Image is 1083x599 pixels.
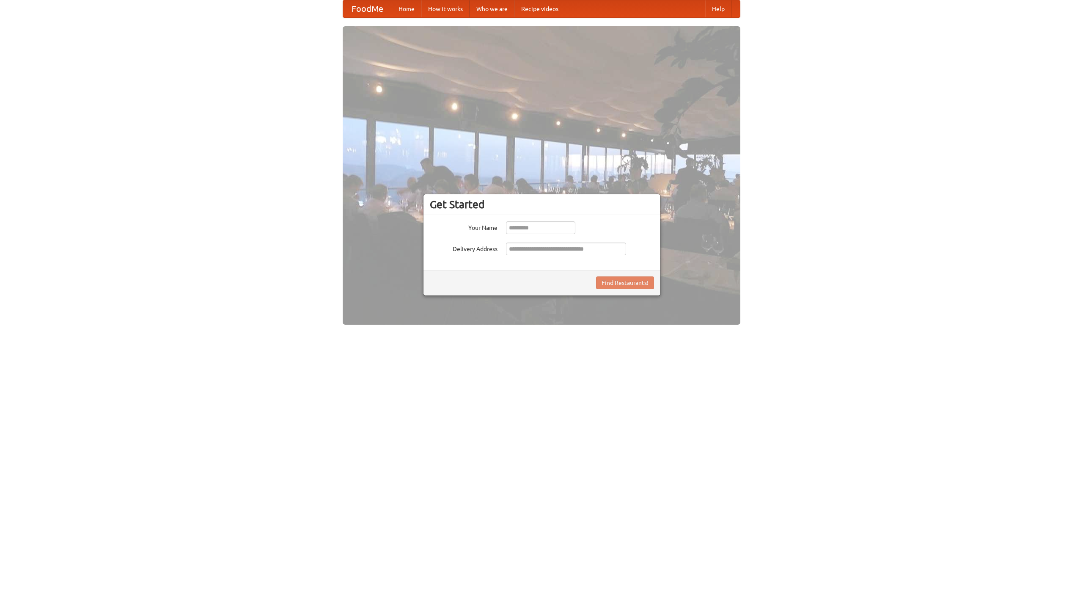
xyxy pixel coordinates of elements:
a: Help [705,0,731,17]
a: Who we are [470,0,514,17]
a: FoodMe [343,0,392,17]
label: Delivery Address [430,243,498,253]
label: Your Name [430,221,498,232]
h3: Get Started [430,198,654,211]
a: How it works [421,0,470,17]
a: Recipe videos [514,0,565,17]
button: Find Restaurants! [596,276,654,289]
a: Home [392,0,421,17]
